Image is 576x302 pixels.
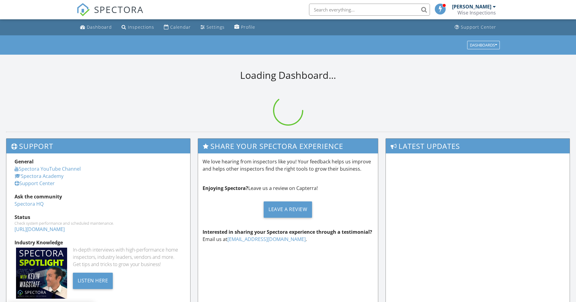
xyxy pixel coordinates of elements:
[15,239,182,246] div: Industry Knowledge
[73,273,113,289] div: Listen Here
[467,41,500,49] button: Dashboards
[15,158,34,165] strong: General
[15,214,182,221] div: Status
[161,22,193,33] a: Calendar
[15,165,81,172] a: Spectora YouTube Channel
[227,236,306,243] a: [EMAIL_ADDRESS][DOMAIN_NAME]
[76,8,144,21] a: SPECTORA
[119,22,157,33] a: Inspections
[6,139,190,153] h3: Support
[73,277,113,284] a: Listen Here
[203,228,374,243] p: Email us at .
[207,24,225,30] div: Settings
[241,24,255,30] div: Profile
[76,3,90,16] img: The Best Home Inspection Software - Spectora
[15,221,182,226] div: Check system performance and scheduled maintenance.
[203,229,372,235] strong: Interested in sharing your Spectora experience through a testimonial?
[15,173,63,179] a: Spectora Academy
[203,158,374,172] p: We love hearing from inspectors like you! Your feedback helps us improve and helps other inspecto...
[386,139,570,153] h3: Latest Updates
[309,4,430,16] input: Search everything...
[15,180,55,187] a: Support Center
[452,4,491,10] div: [PERSON_NAME]
[198,22,227,33] a: Settings
[15,193,182,200] div: Ask the community
[203,197,374,222] a: Leave a Review
[203,185,374,192] p: Leave us a review on Capterra!
[470,43,497,47] div: Dashboards
[128,24,154,30] div: Inspections
[198,139,378,153] h3: Share Your Spectora Experience
[87,24,112,30] div: Dashboard
[461,24,496,30] div: Support Center
[16,248,67,299] img: Spectoraspolightmain
[232,22,258,33] a: Profile
[15,201,44,207] a: Spectora HQ
[78,22,114,33] a: Dashboard
[452,22,499,33] a: Support Center
[170,24,191,30] div: Calendar
[94,3,144,16] span: SPECTORA
[15,226,65,233] a: [URL][DOMAIN_NAME]
[457,10,496,16] div: Wise Inspections
[203,185,248,191] strong: Enjoying Spectora?
[73,246,182,268] div: In-depth interviews with high-performance home inspectors, industry leaders, vendors and more. Ge...
[264,201,312,218] div: Leave a Review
